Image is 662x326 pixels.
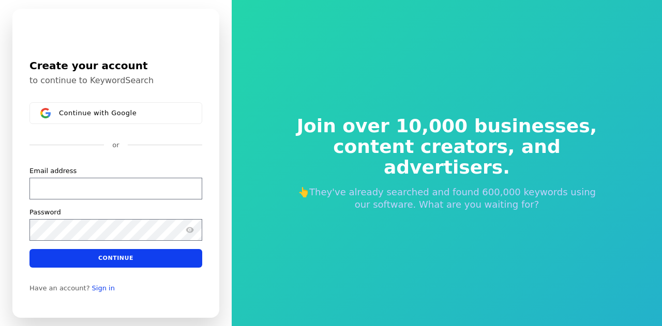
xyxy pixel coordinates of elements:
p: or [112,141,119,150]
img: Sign in with Google [40,108,51,118]
label: Email address [29,166,77,175]
span: Continue with Google [59,108,137,117]
h1: Create your account [29,58,202,73]
a: Sign in [92,284,115,292]
p: to continue to KeywordSearch [29,75,202,86]
span: Join over 10,000 businesses, [290,116,604,136]
label: Password [29,207,61,216]
p: 👆They've already searched and found 600,000 keywords using our software. What are you waiting for? [290,186,604,211]
button: Sign in with GoogleContinue with Google [29,102,202,124]
button: Show password [184,223,196,236]
span: Have an account? [29,284,90,292]
button: Continue [29,249,202,267]
span: content creators, and advertisers. [290,136,604,178]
